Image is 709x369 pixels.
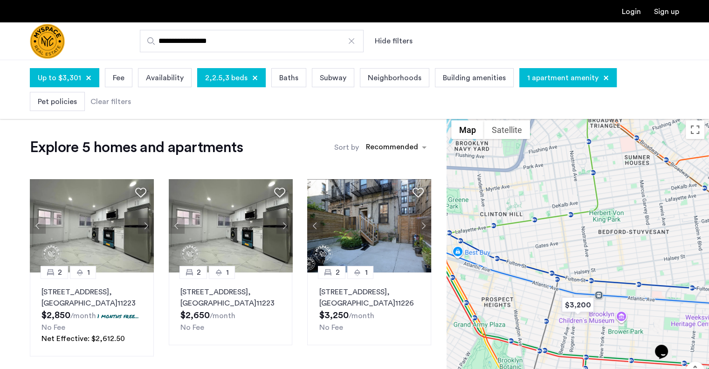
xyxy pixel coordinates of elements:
[335,267,339,278] span: 2
[97,312,139,320] p: 1 months free...
[319,286,420,309] p: [STREET_ADDRESS] 11226
[41,311,70,320] span: $2,850
[361,139,431,156] ng-select: sort-apartment
[41,335,125,342] span: Net Effective: $2,612.50
[443,72,506,84] span: Building amenities
[138,218,154,234] button: Next apartment
[622,8,641,15] a: Login
[113,72,124,84] span: Fee
[276,218,292,234] button: Next apartment
[365,267,367,278] span: 1
[279,72,298,84] span: Baths
[558,294,598,315] div: $3,200
[180,286,281,309] p: [STREET_ADDRESS] 11223
[334,142,359,153] label: Sort by
[169,218,185,234] button: Previous apartment
[319,324,343,331] span: No Fee
[307,272,431,345] a: 21[STREET_ADDRESS], [GEOGRAPHIC_DATA]11226No Fee
[30,24,65,59] img: logo
[210,312,235,320] sub: /month
[527,72,599,84] span: 1 apartment amenity
[197,267,201,278] span: 2
[415,218,431,234] button: Next apartment
[90,96,131,107] div: Clear filters
[320,72,346,84] span: Subway
[169,179,293,272] img: a8b926f1-9a91-4e5e-b036-feb4fe78ee5d_638870589958476599.jpeg
[30,272,154,356] a: 21[STREET_ADDRESS], [GEOGRAPHIC_DATA]112231 months free...No FeeNet Effective: $2,612.50
[30,24,65,59] a: Cazamio Logo
[180,311,210,320] span: $2,650
[365,141,418,155] div: Recommended
[319,311,348,320] span: $3,250
[169,272,293,345] a: 21[STREET_ADDRESS], [GEOGRAPHIC_DATA]11223No Fee
[686,120,704,139] button: Toggle fullscreen view
[38,72,81,84] span: Up to $3,301
[348,312,374,320] sub: /month
[205,72,248,84] span: 2,2.5,3 beds
[30,179,154,272] img: a8b926f1-9a91-4e5e-b036-feb4fe78ee5d_638870589958476599.jpeg
[41,324,65,331] span: No Fee
[140,30,364,52] input: Apartment Search
[307,218,323,234] button: Previous apartment
[30,218,46,234] button: Previous apartment
[375,35,413,47] button: Show or hide filters
[30,138,243,157] h1: Explore 5 homes and apartments
[180,324,204,331] span: No Fee
[226,267,229,278] span: 1
[451,120,484,139] button: Show street map
[307,179,431,272] img: 8515455b-be52-4141-8a40-4c35d33cf98b_638912191542742329.png
[87,267,90,278] span: 1
[484,120,530,139] button: Show satellite imagery
[368,72,421,84] span: Neighborhoods
[146,72,184,84] span: Availability
[70,312,96,320] sub: /month
[38,96,77,107] span: Pet policies
[654,8,679,15] a: Registration
[58,267,62,278] span: 2
[651,332,681,360] iframe: chat widget
[41,286,142,309] p: [STREET_ADDRESS] 11223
